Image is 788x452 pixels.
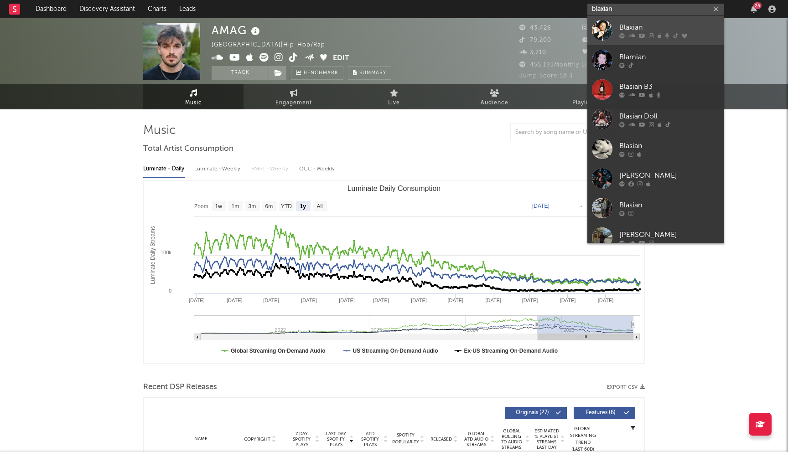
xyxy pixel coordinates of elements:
span: Global Rolling 7D Audio Streams [499,428,524,450]
text: All [316,203,322,210]
text: 6m [265,203,273,210]
a: Blasian [587,134,724,164]
text: 3m [249,203,256,210]
div: 25 [753,2,762,9]
span: Jump Score: 58.3 [519,73,573,79]
button: Summary [348,66,391,80]
text: [DATE] [447,298,463,303]
text: 1y [300,203,306,210]
div: Blasian [619,200,720,211]
text: YTD [281,203,292,210]
text: [DATE] [339,298,355,303]
text: Luminate Daily Consumption [347,185,441,192]
text: Ex-US Streaming On-Demand Audio [464,348,558,354]
text: 0 [169,288,171,293]
text: → [578,203,583,209]
span: Copyright [244,437,270,442]
text: [DATE] [485,298,501,303]
a: Music [143,84,244,109]
span: 79,200 [519,37,551,43]
div: OCC - Weekly [299,161,336,177]
input: Search for artists [587,4,724,15]
button: Features(6) [574,407,635,419]
span: Estimated % Playlist Streams Last Day [534,428,559,450]
text: Global Streaming On-Demand Audio [231,348,326,354]
span: 7 Day Spotify Plays [290,431,314,447]
a: Engagement [244,84,344,109]
text: [DATE] [263,298,279,303]
div: Blasian B3 [619,81,720,92]
span: Features ( 6 ) [580,410,622,416]
div: Blasian Doll [619,111,720,122]
span: Last Day Spotify Plays [324,431,348,447]
span: 455,193 Monthly Listeners [519,62,610,68]
span: Live [388,98,400,108]
span: Global ATD Audio Streams [464,431,489,447]
span: Spotify Popularity [392,432,419,446]
a: Blasian [587,193,724,223]
span: Benchmark [304,68,338,79]
span: Engagement [275,98,312,108]
a: Blasian Doll [587,104,724,134]
div: [PERSON_NAME] [619,170,720,181]
a: [PERSON_NAME] [587,223,724,252]
text: [DATE] [411,298,427,303]
div: Luminate - Weekly [194,161,242,177]
div: Blaxian [619,22,720,33]
div: Blasian [619,140,720,151]
a: Live [344,84,444,109]
span: ATD Spotify Plays [358,431,382,447]
span: Music [185,98,202,108]
span: 3,710 [519,50,546,56]
text: [DATE] [522,298,538,303]
div: Name [171,436,231,442]
span: Recent DSP Releases [143,382,217,393]
button: Edit [333,53,349,64]
text: US Streaming On-Demand Audio [353,348,438,354]
text: 1m [232,203,239,210]
input: Search by song name or URL [511,129,607,136]
text: 1w [215,203,223,210]
button: Export CSV [607,385,645,390]
button: Track [212,66,269,80]
text: 100k [161,250,171,255]
a: Benchmark [291,66,343,80]
text: [DATE] [227,298,243,303]
span: Released [430,437,452,442]
text: [DATE] [598,298,614,303]
text: [DATE] [301,298,317,303]
a: Blamian [587,45,724,75]
span: Originals ( 27 ) [511,410,553,416]
div: Luminate - Daily [143,161,185,177]
span: 26,204 [582,25,614,31]
text: Luminate Daily Streams [150,226,156,284]
div: Blamian [619,51,720,62]
button: Originals(27) [505,407,567,419]
a: Blaxian [587,15,724,45]
span: Audience [481,98,508,108]
svg: Luminate Daily Consumption [144,181,644,363]
span: 43,426 [519,25,551,31]
button: 25 [751,5,757,13]
div: [PERSON_NAME] [619,229,720,240]
span: 13,300 [582,37,613,43]
span: 272 [582,50,603,56]
a: Playlists/Charts [544,84,645,109]
text: [DATE] [560,298,576,303]
text: [DATE] [373,298,389,303]
div: [GEOGRAPHIC_DATA] | Hip-Hop/Rap [212,40,336,51]
span: Summary [359,71,386,76]
text: Zoom [194,203,208,210]
text: [DATE] [532,203,550,209]
a: Blasian B3 [587,75,724,104]
a: Audience [444,84,544,109]
span: Playlists/Charts [572,98,617,108]
a: [PERSON_NAME] [587,164,724,193]
div: AMAG [212,23,262,38]
span: Total Artist Consumption [143,144,233,154]
text: [DATE] [189,298,205,303]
